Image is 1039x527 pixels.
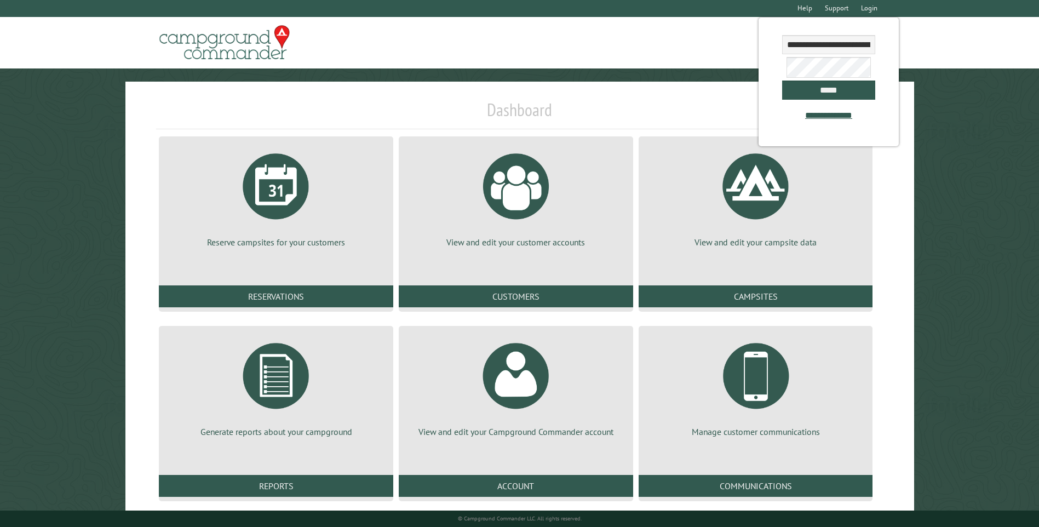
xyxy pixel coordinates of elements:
[639,285,873,307] a: Campsites
[652,426,860,438] p: Manage customer communications
[458,515,582,522] small: © Campground Commander LLC. All rights reserved.
[172,236,380,248] p: Reserve campsites for your customers
[412,236,620,248] p: View and edit your customer accounts
[412,145,620,248] a: View and edit your customer accounts
[159,475,393,497] a: Reports
[156,21,293,64] img: Campground Commander
[639,475,873,497] a: Communications
[412,335,620,438] a: View and edit your Campground Commander account
[652,236,860,248] p: View and edit your campsite data
[652,145,860,248] a: View and edit your campsite data
[399,285,633,307] a: Customers
[156,99,882,129] h1: Dashboard
[412,426,620,438] p: View and edit your Campground Commander account
[399,475,633,497] a: Account
[159,285,393,307] a: Reservations
[172,335,380,438] a: Generate reports about your campground
[172,145,380,248] a: Reserve campsites for your customers
[172,426,380,438] p: Generate reports about your campground
[652,335,860,438] a: Manage customer communications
